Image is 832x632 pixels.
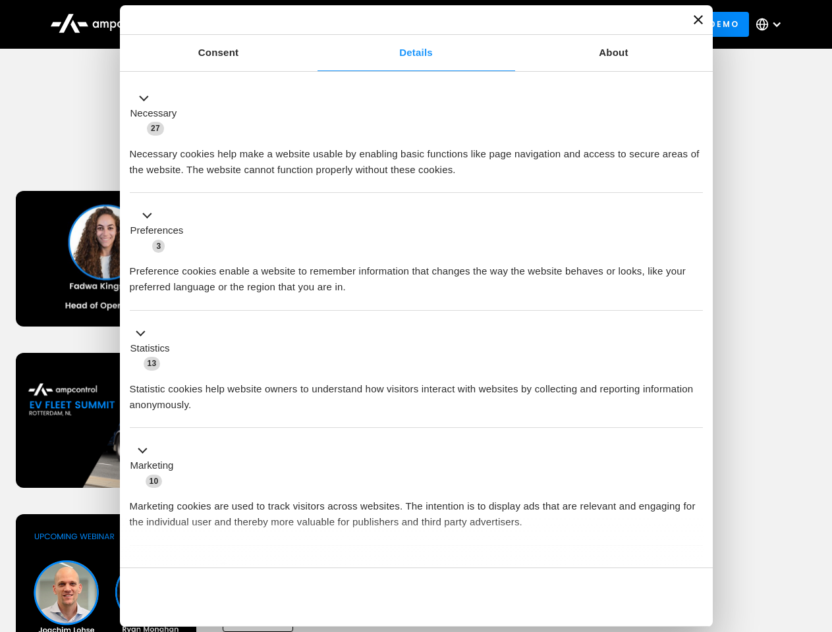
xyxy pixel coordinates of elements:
label: Marketing [130,458,174,473]
label: Necessary [130,106,177,121]
div: Preference cookies enable a website to remember information that changes the way the website beha... [130,253,703,295]
div: Statistic cookies help website owners to understand how visitors interact with websites by collec... [130,371,703,413]
span: 10 [146,475,163,488]
label: Preferences [130,223,184,238]
span: 3 [152,240,165,253]
button: Okay [513,578,702,616]
h1: Upcoming Webinars [16,133,817,165]
button: Necessary (27) [130,90,185,136]
button: Close banner [694,15,703,24]
a: Details [318,35,515,71]
button: Preferences (3) [130,208,192,254]
a: About [515,35,713,71]
div: Marketing cookies are used to track visitors across websites. The intention is to display ads tha... [130,488,703,530]
label: Statistics [130,341,170,356]
div: Necessary cookies help make a website usable by enabling basic functions like page navigation and... [130,136,703,178]
button: Unclassified (2) [130,560,238,577]
span: 2 [217,562,230,575]
span: 27 [147,122,164,135]
span: 13 [144,357,161,370]
a: Consent [120,35,318,71]
button: Statistics (13) [130,325,178,371]
button: Marketing (10) [130,443,182,489]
